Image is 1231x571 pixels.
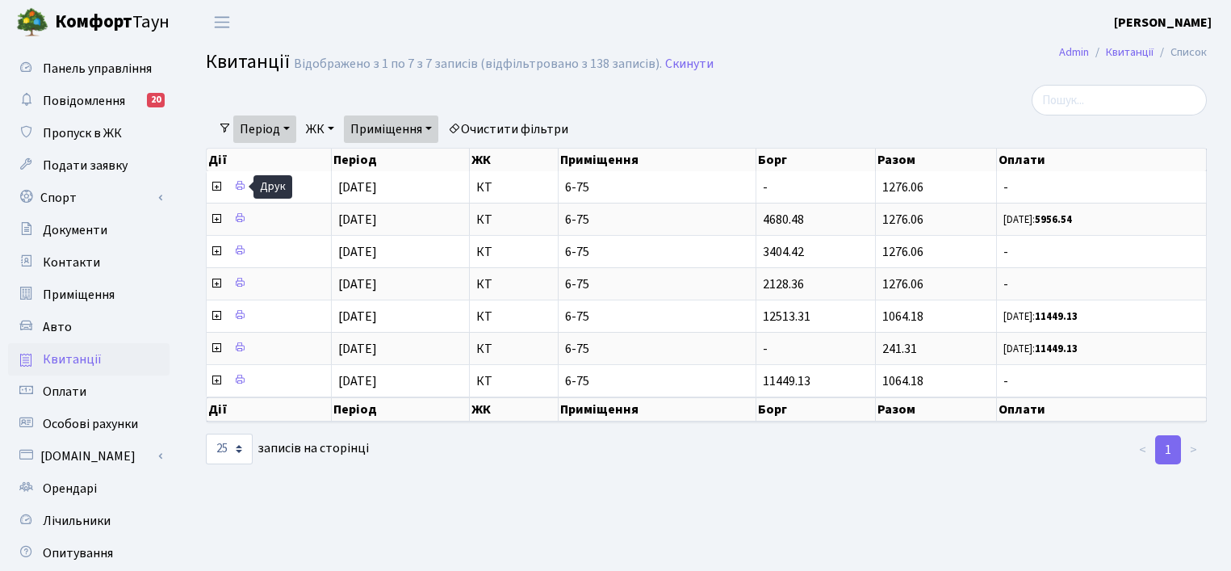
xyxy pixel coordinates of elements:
[1003,309,1078,324] small: [DATE]:
[43,351,102,368] span: Квитанції
[43,544,113,562] span: Опитування
[8,472,170,505] a: Орендарі
[8,311,170,343] a: Авто
[876,397,997,422] th: Разом
[1035,212,1072,227] b: 5956.54
[665,57,714,72] a: Скинути
[882,243,923,261] span: 1276.06
[299,115,341,143] a: ЖК
[763,275,804,293] span: 2128.36
[565,181,749,194] span: 6-75
[338,308,377,325] span: [DATE]
[882,340,917,358] span: 241.31
[8,537,170,569] a: Опитування
[1114,14,1212,31] b: [PERSON_NAME]
[882,308,923,325] span: 1064.18
[233,115,296,143] a: Період
[997,397,1207,422] th: Оплати
[43,318,72,336] span: Авто
[43,286,115,304] span: Приміщення
[1003,181,1200,194] span: -
[565,310,749,323] span: 6-75
[882,178,923,196] span: 1276.06
[876,149,997,171] th: Разом
[476,342,551,355] span: КТ
[338,243,377,261] span: [DATE]
[207,149,332,171] th: Дії
[43,480,97,498] span: Орендарі
[8,214,170,246] a: Документи
[1035,36,1231,69] nav: breadcrumb
[338,211,377,229] span: [DATE]
[470,149,559,171] th: ЖК
[43,512,111,530] span: Лічильники
[338,275,377,293] span: [DATE]
[332,397,470,422] th: Період
[202,9,242,36] button: Переключити навігацію
[55,9,132,35] b: Комфорт
[882,372,923,390] span: 1064.18
[8,246,170,279] a: Контакти
[565,375,749,388] span: 6-75
[1114,13,1212,32] a: [PERSON_NAME]
[763,178,768,196] span: -
[206,434,369,464] label: записів на сторінці
[43,92,125,110] span: Повідомлення
[565,213,749,226] span: 6-75
[206,48,290,76] span: Квитанції
[476,246,551,258] span: КТ
[43,415,138,433] span: Особові рахунки
[8,505,170,537] a: Лічильники
[43,124,122,142] span: Пропуск в ЖК
[756,149,876,171] th: Борг
[43,383,86,401] span: Оплати
[476,278,551,291] span: КТ
[43,157,128,174] span: Подати заявку
[1003,375,1200,388] span: -
[997,149,1207,171] th: Оплати
[763,211,804,229] span: 4680.48
[470,397,559,422] th: ЖК
[8,343,170,376] a: Квитанції
[253,175,292,199] div: Друк
[1032,85,1207,115] input: Пошук...
[763,308,810,325] span: 12513.31
[565,246,749,258] span: 6-75
[43,60,152,78] span: Панель управління
[1154,44,1207,61] li: Список
[882,211,923,229] span: 1276.06
[338,340,377,358] span: [DATE]
[756,397,876,422] th: Борг
[8,117,170,149] a: Пропуск в ЖК
[476,181,551,194] span: КТ
[344,115,438,143] a: Приміщення
[1106,44,1154,61] a: Квитанції
[565,342,749,355] span: 6-75
[207,397,332,422] th: Дії
[8,408,170,440] a: Особові рахунки
[1059,44,1089,61] a: Admin
[559,397,756,422] th: Приміщення
[882,275,923,293] span: 1276.06
[206,434,253,464] select: записів на сторінці
[1155,435,1181,464] a: 1
[16,6,48,39] img: logo.png
[8,182,170,214] a: Спорт
[1003,212,1072,227] small: [DATE]:
[8,279,170,311] a: Приміщення
[476,310,551,323] span: КТ
[8,440,170,472] a: [DOMAIN_NAME]
[763,340,768,358] span: -
[763,243,804,261] span: 3404.42
[8,52,170,85] a: Панель управління
[476,375,551,388] span: КТ
[338,178,377,196] span: [DATE]
[442,115,575,143] a: Очистити фільтри
[43,221,107,239] span: Документи
[559,149,756,171] th: Приміщення
[8,376,170,408] a: Оплати
[1035,342,1078,356] b: 11449.13
[55,9,170,36] span: Таун
[294,57,662,72] div: Відображено з 1 по 7 з 7 записів (відфільтровано з 138 записів).
[1003,246,1200,258] span: -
